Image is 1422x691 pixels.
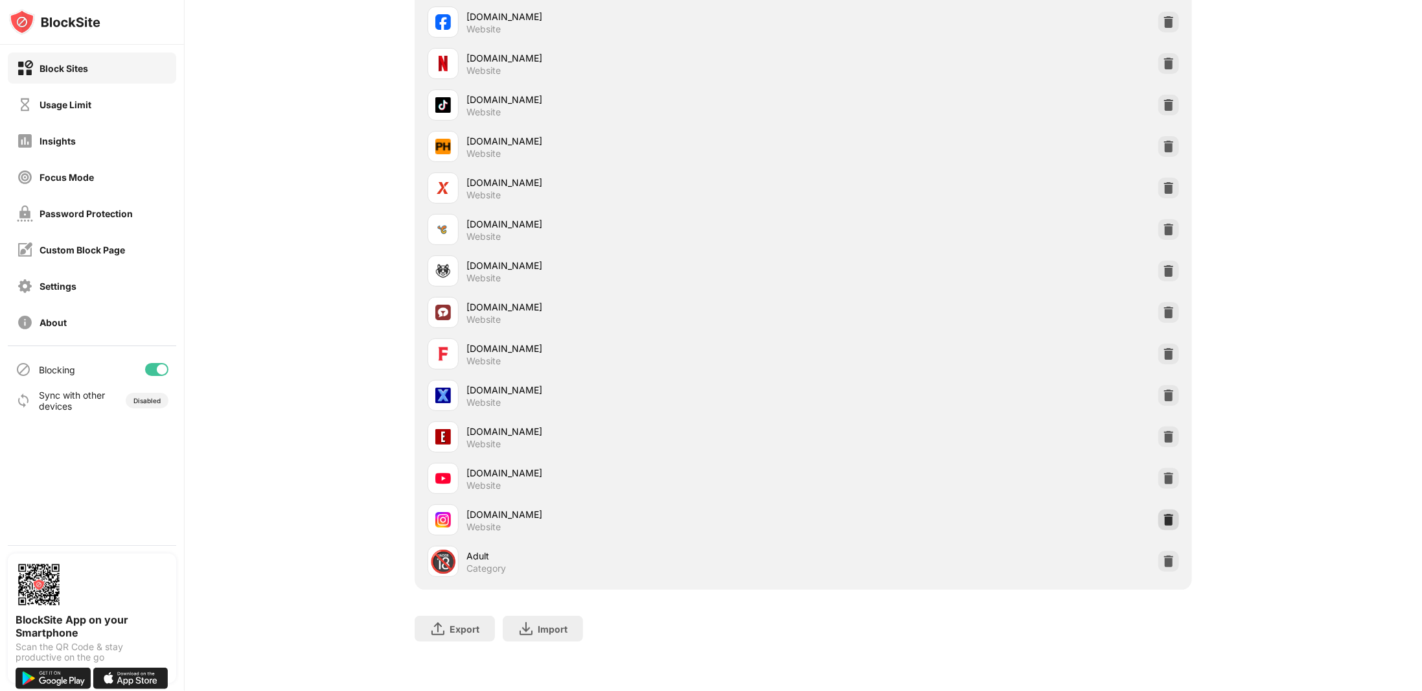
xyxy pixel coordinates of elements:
img: logo-blocksite.svg [9,9,100,35]
img: favicons [435,97,451,113]
div: Insights [40,135,76,146]
img: favicons [435,263,451,279]
div: [DOMAIN_NAME] [466,176,803,189]
div: Website [466,23,501,35]
div: [DOMAIN_NAME] [466,217,803,231]
img: customize-block-page-off.svg [17,242,33,258]
div: [DOMAIN_NAME] [466,425,803,438]
div: [DOMAIN_NAME] [466,342,803,355]
img: favicons [435,429,451,445]
img: options-page-qr-code.png [16,561,62,608]
img: favicons [435,14,451,30]
img: blocking-icon.svg [16,362,31,377]
img: focus-off.svg [17,169,33,185]
div: [DOMAIN_NAME] [466,93,803,106]
div: Adult [466,549,803,563]
div: Password Protection [40,208,133,219]
div: [DOMAIN_NAME] [466,300,803,314]
div: Scan the QR Code & stay productive on the go [16,642,168,662]
div: [DOMAIN_NAME] [466,51,803,65]
div: Settings [40,281,76,292]
div: Website [466,314,501,325]
div: Block Sites [40,63,88,74]
img: settings-off.svg [17,278,33,294]
div: BlockSite App on your Smartphone [16,613,168,639]
div: Export [450,624,479,635]
img: favicons [435,222,451,237]
img: favicons [435,305,451,320]
div: Website [466,355,501,367]
div: Website [466,272,501,284]
div: [DOMAIN_NAME] [466,259,803,272]
img: time-usage-off.svg [17,97,33,113]
div: Website [466,148,501,159]
div: Website [466,106,501,118]
img: favicons [435,346,451,362]
img: favicons [435,512,451,528]
div: Sync with other devices [39,390,106,412]
div: Blocking [39,364,75,375]
div: Website [466,521,501,533]
div: [DOMAIN_NAME] [466,383,803,397]
img: about-off.svg [17,314,33,331]
div: [DOMAIN_NAME] [466,466,803,480]
div: Usage Limit [40,99,91,110]
img: favicons [435,180,451,196]
img: download-on-the-app-store.svg [93,668,168,689]
img: password-protection-off.svg [17,205,33,222]
div: Category [466,563,506,574]
div: Custom Block Page [40,244,125,255]
div: Website [466,65,501,76]
img: favicons [435,388,451,403]
img: favicons [435,139,451,154]
div: [DOMAIN_NAME] [466,10,803,23]
div: Website [466,480,501,491]
div: Website [466,189,501,201]
div: About [40,317,67,328]
div: Import [538,624,568,635]
img: favicons [435,471,451,486]
div: Website [466,438,501,450]
div: 🔞 [430,548,457,575]
div: [DOMAIN_NAME] [466,134,803,148]
img: block-on.svg [17,60,33,76]
img: insights-off.svg [17,133,33,149]
div: Website [466,397,501,408]
img: sync-icon.svg [16,393,31,408]
div: [DOMAIN_NAME] [466,508,803,521]
img: favicons [435,56,451,71]
div: Disabled [133,397,161,404]
img: get-it-on-google-play.svg [16,668,91,689]
div: Website [466,231,501,242]
div: Focus Mode [40,172,94,183]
